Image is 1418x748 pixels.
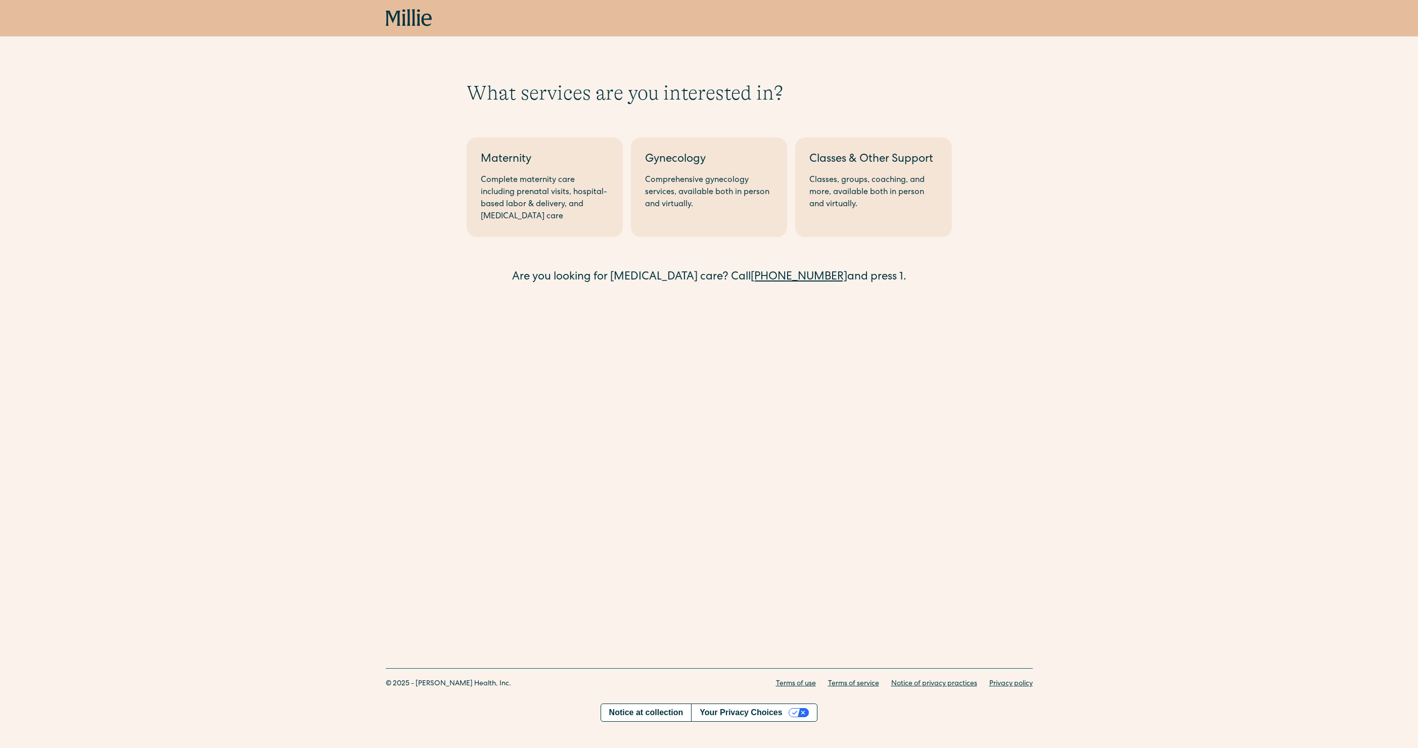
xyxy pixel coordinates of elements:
a: Notice at collection [601,704,692,721]
a: GynecologyComprehensive gynecology services, available both in person and virtually. [631,137,787,237]
div: Classes & Other Support [809,152,937,168]
div: Maternity [481,152,609,168]
div: Classes, groups, coaching, and more, available both in person and virtually. [809,174,937,211]
a: Privacy policy [989,679,1033,689]
div: Gynecology [645,152,773,168]
a: [PHONE_NUMBER] [751,272,847,283]
div: Comprehensive gynecology services, available both in person and virtually. [645,174,773,211]
div: Complete maternity care including prenatal visits, hospital-based labor & delivery, and [MEDICAL_... [481,174,609,223]
button: Your Privacy Choices [691,704,817,721]
h1: What services are you interested in? [467,81,952,105]
div: © 2025 - [PERSON_NAME] Health, Inc. [386,679,511,689]
a: Classes & Other SupportClasses, groups, coaching, and more, available both in person and virtually. [795,137,951,237]
a: Terms of use [776,679,816,689]
div: Are you looking for [MEDICAL_DATA] care? Call and press 1. [467,269,952,286]
a: Notice of privacy practices [891,679,977,689]
a: Terms of service [828,679,879,689]
a: MaternityComplete maternity care including prenatal visits, hospital-based labor & delivery, and ... [467,137,623,237]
